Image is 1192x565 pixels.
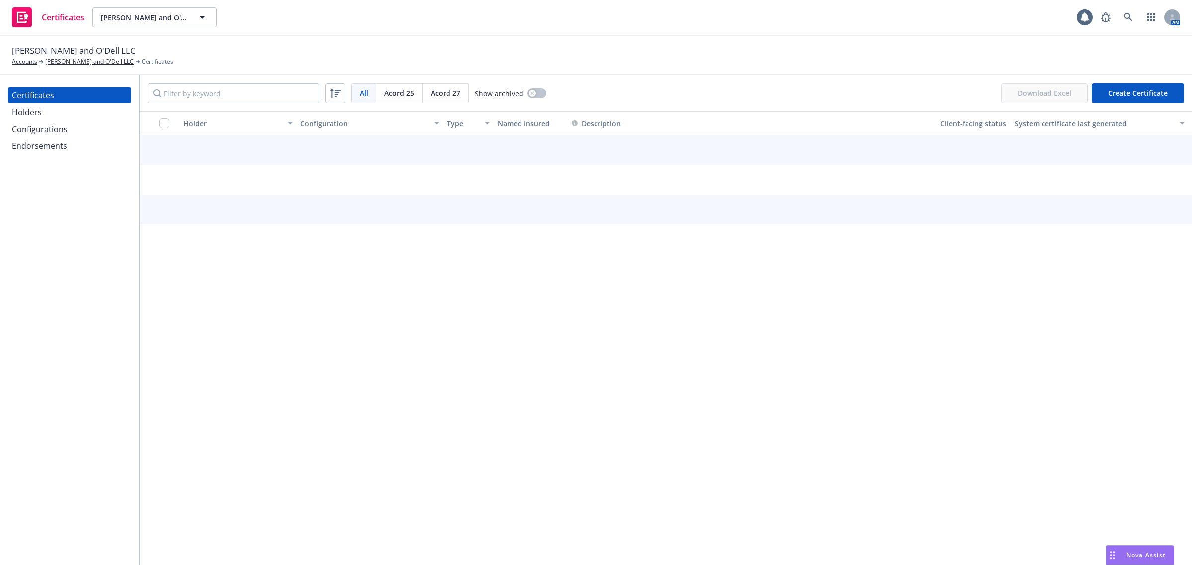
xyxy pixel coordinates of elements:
[1118,7,1138,27] a: Search
[159,118,169,128] input: Select all
[1141,7,1161,27] a: Switch app
[148,83,319,103] input: Filter by keyword
[300,118,428,129] div: Configuration
[12,138,67,154] div: Endorsements
[475,88,523,99] span: Show archived
[12,104,42,120] div: Holders
[572,118,621,129] button: Description
[12,44,136,57] span: [PERSON_NAME] and O'Dell LLC
[297,111,443,135] button: Configuration
[936,111,1011,135] button: Client-facing status
[101,12,187,23] span: [PERSON_NAME] and O'Dell LLC
[8,138,131,154] a: Endorsements
[92,7,217,27] button: [PERSON_NAME] and O'Dell LLC
[8,121,131,137] a: Configurations
[498,118,564,129] div: Named Insured
[1096,7,1116,27] a: Report a Bug
[447,118,479,129] div: Type
[1001,83,1088,103] span: Download Excel
[443,111,494,135] button: Type
[42,13,84,21] span: Certificates
[384,88,414,98] span: Acord 25
[431,88,460,98] span: Acord 27
[940,118,1007,129] div: Client-facing status
[1015,118,1174,129] div: System certificate last generated
[179,111,297,135] button: Holder
[12,57,37,66] a: Accounts
[1011,111,1189,135] button: System certificate last generated
[142,57,173,66] span: Certificates
[8,3,88,31] a: Certificates
[45,57,134,66] a: [PERSON_NAME] and O'Dell LLC
[8,87,131,103] a: Certificates
[8,104,131,120] a: Holders
[1106,546,1118,565] div: Drag to move
[1126,551,1166,559] span: Nova Assist
[12,121,68,137] div: Configurations
[12,87,54,103] div: Certificates
[1106,545,1174,565] button: Nova Assist
[494,111,568,135] button: Named Insured
[1092,83,1184,103] button: Create Certificate
[360,88,368,98] span: All
[183,118,282,129] div: Holder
